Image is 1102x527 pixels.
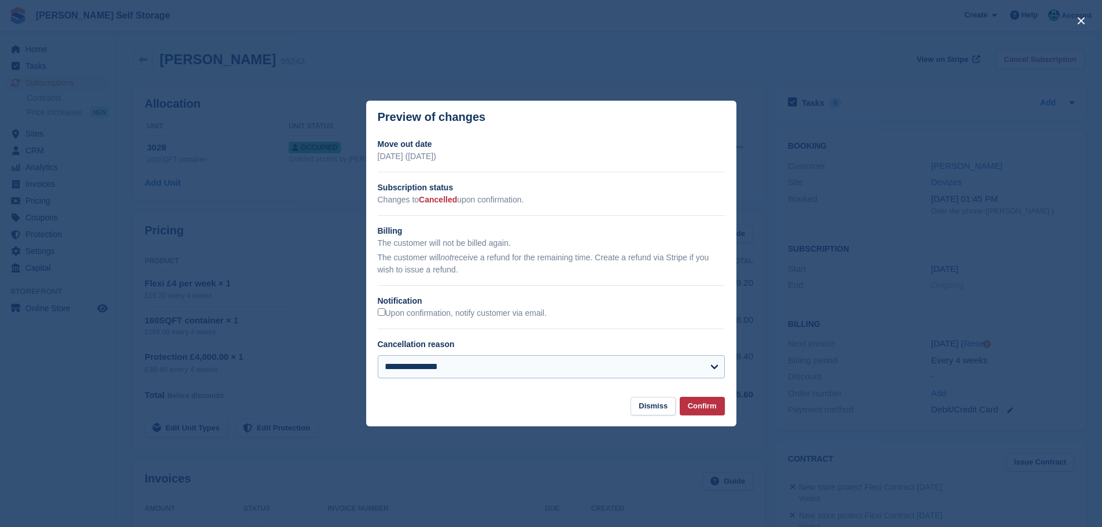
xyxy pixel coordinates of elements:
[378,138,725,150] h2: Move out date
[419,195,457,204] span: Cancelled
[378,150,725,163] p: [DATE] ([DATE])
[378,225,725,237] h2: Billing
[680,397,725,416] button: Confirm
[378,237,725,249] p: The customer will not be billed again.
[1072,12,1090,30] button: close
[378,308,385,316] input: Upon confirmation, notify customer via email.
[378,340,455,349] label: Cancellation reason
[378,252,725,276] p: The customer will receive a refund for the remaining time. Create a refund via Stripe if you wish...
[378,194,725,206] p: Changes to upon confirmation.
[378,295,725,307] h2: Notification
[440,253,451,262] em: not
[378,308,547,319] label: Upon confirmation, notify customer via email.
[378,182,725,194] h2: Subscription status
[631,397,676,416] button: Dismiss
[378,110,486,124] p: Preview of changes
